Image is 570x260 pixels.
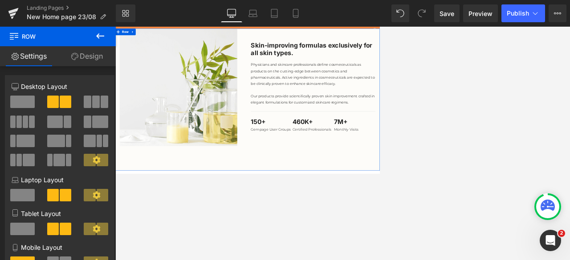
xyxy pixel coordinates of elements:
a: Tablet [264,4,285,22]
button: Undo [391,4,409,22]
span: 2 [558,230,565,237]
iframe: Intercom live chat [540,230,561,251]
span: Save [440,9,454,18]
p: Laptop Layout [12,175,108,184]
span: Row [12,4,30,17]
span: Publish [507,10,529,17]
p: Mobile Layout [12,243,108,252]
button: Publish [501,4,545,22]
p: Gempage User Groups [276,204,361,216]
p: Tablet Layout [12,209,108,218]
span: New Home page 23/08 [27,13,96,20]
a: Mobile [285,4,306,22]
a: Design [58,46,116,66]
a: Desktop [221,4,242,22]
p: Certified Professionals [361,204,445,216]
p: Desktop Layout [12,82,108,91]
p: Monthly Visits [445,204,530,216]
h2: Skin-improving formulas exclusively for all skin types. [276,31,530,61]
p: Physicians and skincare professionals define cosmeceuticals as products on the cutting-edge betwe... [276,72,530,123]
a: Expand / Collapse [30,4,41,17]
h3: 150+ [276,187,361,202]
button: Redo [413,4,431,22]
span: Our products provide scientifically proven skin improvement crafted in elegant formulations for c... [276,137,529,159]
a: New Library [116,4,135,22]
h3: 460K+ [361,187,445,202]
a: Landing Pages [27,4,116,12]
span: Row [9,27,98,46]
h3: 7M+ [445,187,530,202]
a: Preview [463,4,498,22]
button: More [549,4,566,22]
a: Laptop [242,4,264,22]
span: Preview [468,9,493,18]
